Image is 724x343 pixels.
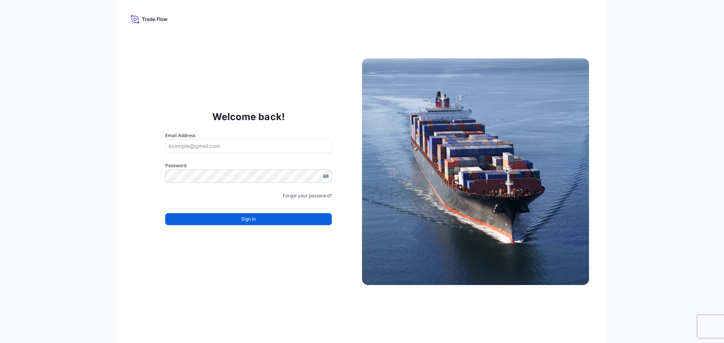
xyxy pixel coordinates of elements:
[165,139,332,153] input: example@gmail.com
[323,173,329,179] button: Show password
[212,111,285,123] p: Welcome back!
[283,192,332,200] a: Forgot your password?
[362,58,589,285] img: Ship illustration
[241,215,256,223] span: Sign In
[165,213,332,225] button: Sign In
[165,162,332,169] label: Password
[165,132,195,139] label: Email Address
